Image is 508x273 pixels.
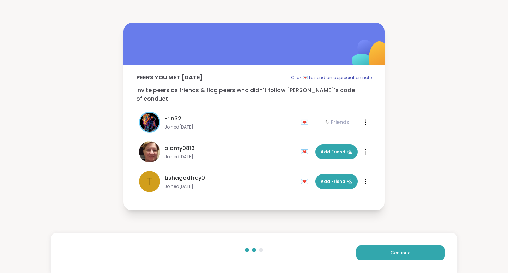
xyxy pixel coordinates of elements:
span: Continue [391,250,410,256]
div: 💌 [301,146,311,158]
p: Invite peers as friends & flag peers who didn't follow [PERSON_NAME]'s code of conduct [136,86,372,103]
span: Joined [DATE] [164,124,296,130]
span: Erin32 [164,114,181,123]
img: Erin32 [140,113,159,132]
button: Add Friend [315,144,358,159]
span: Joined [DATE] [164,154,296,160]
p: Peers you met [DATE] [136,73,203,82]
div: 💌 [301,117,311,128]
span: tishagodfrey01 [164,174,207,182]
span: Add Friend [321,178,352,185]
span: plamy0813 [164,144,195,153]
p: Click 💌 to send an appreciation note [291,73,372,82]
button: Continue [356,245,445,260]
img: plamy0813 [139,141,160,162]
div: 💌 [301,176,311,187]
div: Friends [324,119,349,126]
span: Joined [DATE] [164,184,296,189]
img: ShareWell Logomark [335,21,405,91]
button: Add Friend [315,174,358,189]
span: Add Friend [321,149,352,155]
span: t [147,174,152,189]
